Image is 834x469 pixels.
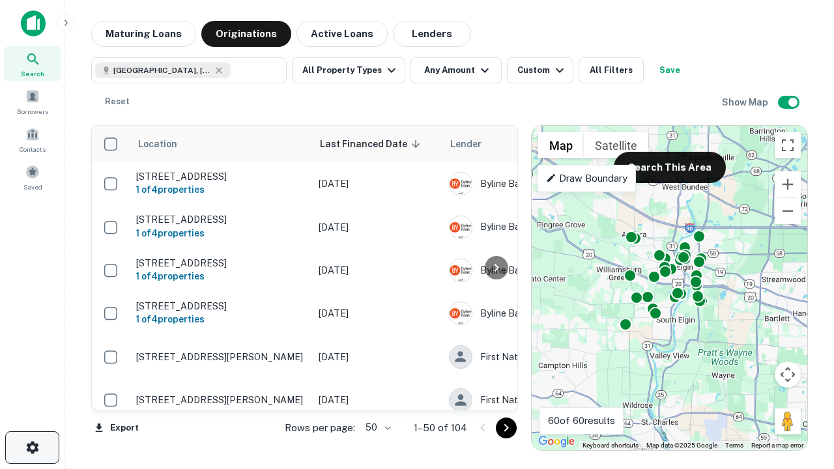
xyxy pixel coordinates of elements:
[775,198,801,224] button: Zoom out
[91,418,142,438] button: Export
[614,152,726,183] button: Search This Area
[548,413,615,429] p: 60 of 60 results
[584,132,648,158] button: Show satellite imagery
[4,84,61,119] a: Borrowers
[450,173,472,195] img: picture
[496,418,517,438] button: Go to next page
[450,216,472,238] img: picture
[319,306,436,320] p: [DATE]
[136,269,306,283] h6: 1 of 4 properties
[393,21,471,47] button: Lenders
[775,408,801,434] button: Drag Pegman onto the map to open Street View
[725,442,743,449] a: Terms
[646,442,717,449] span: Map data ©2025 Google
[285,420,355,436] p: Rows per page:
[319,393,436,407] p: [DATE]
[136,182,306,197] h6: 1 of 4 properties
[449,345,644,369] div: First Nations Bank
[546,171,627,186] p: Draw Boundary
[4,122,61,157] a: Contacts
[775,171,801,197] button: Zoom in
[312,126,442,162] th: Last Financed Date
[136,171,306,182] p: [STREET_ADDRESS]
[136,226,306,240] h6: 1 of 4 properties
[751,442,803,449] a: Report a map error
[442,126,651,162] th: Lender
[517,63,568,78] div: Custom
[579,57,644,83] button: All Filters
[136,257,306,269] p: [STREET_ADDRESS]
[449,172,644,195] div: Byline Bank
[96,89,138,115] button: Reset
[538,132,584,158] button: Show street map
[450,302,472,324] img: picture
[582,441,639,450] button: Keyboard shortcuts
[649,57,691,83] button: Save your search to get updates of matches that match your search criteria.
[449,216,644,239] div: Byline Bank
[136,214,306,225] p: [STREET_ADDRESS]
[532,126,807,450] div: 0 0
[91,21,196,47] button: Maturing Loans
[319,220,436,234] p: [DATE]
[21,68,44,79] span: Search
[17,106,48,117] span: Borrowers
[535,433,578,450] img: Google
[20,144,46,154] span: Contacts
[449,388,644,412] div: First Nations Bank
[414,420,467,436] p: 1–50 of 104
[535,433,578,450] a: Open this area in Google Maps (opens a new window)
[319,177,436,191] p: [DATE]
[319,263,436,277] p: [DATE]
[201,21,291,47] button: Originations
[23,182,42,192] span: Saved
[137,136,194,152] span: Location
[450,136,482,152] span: Lender
[319,350,436,364] p: [DATE]
[136,351,306,363] p: [STREET_ADDRESS][PERSON_NAME]
[507,57,573,83] button: Custom
[292,57,405,83] button: All Property Types
[21,10,46,36] img: capitalize-icon.png
[136,300,306,312] p: [STREET_ADDRESS]
[775,132,801,158] button: Toggle fullscreen view
[360,418,393,437] div: 50
[320,136,424,152] span: Last Financed Date
[136,394,306,406] p: [STREET_ADDRESS][PERSON_NAME]
[769,323,834,386] iframe: Chat Widget
[113,64,211,76] span: [GEOGRAPHIC_DATA], [GEOGRAPHIC_DATA]
[130,126,312,162] th: Location
[449,302,644,325] div: Byline Bank
[410,57,502,83] button: Any Amount
[4,160,61,195] a: Saved
[450,259,472,281] img: picture
[449,259,644,282] div: Byline Bank
[4,46,61,81] a: Search
[722,95,770,109] h6: Show Map
[296,21,388,47] button: Active Loans
[136,312,306,326] h6: 1 of 4 properties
